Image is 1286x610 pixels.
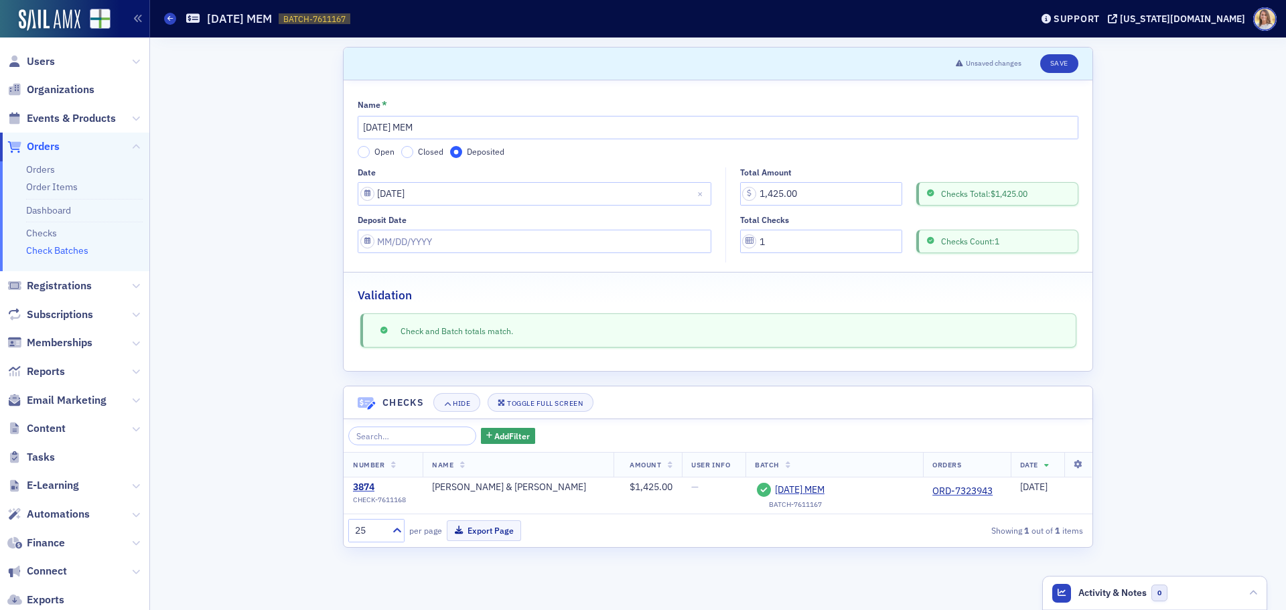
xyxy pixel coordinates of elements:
[7,335,92,350] a: Memberships
[494,430,530,442] span: Add Filter
[1108,14,1250,23] button: [US_STATE][DOMAIN_NAME]
[7,421,66,436] a: Content
[938,187,1027,200] span: Checks Total:
[358,230,711,253] input: MM/DD/YYYY
[382,99,387,111] abbr: This field is required
[7,507,90,522] a: Automations
[353,481,406,493] a: 3874
[27,564,67,579] span: Connect
[358,167,376,177] div: Date
[740,215,789,225] div: Total Checks
[7,111,116,126] a: Events & Products
[26,244,88,256] a: Check Batches
[355,524,384,538] div: 25
[630,481,672,493] span: $1,425.00
[27,450,55,465] span: Tasks
[26,204,71,216] a: Dashboard
[7,54,55,69] a: Users
[7,279,92,293] a: Registrations
[207,11,272,27] h1: [DATE] MEM
[7,536,65,550] a: Finance
[966,58,1021,69] span: Unsaved changes
[27,507,90,522] span: Automations
[382,396,424,410] h4: Checks
[27,139,60,154] span: Orders
[27,536,65,550] span: Finance
[991,188,1027,199] span: $1,425.00
[27,82,94,97] span: Organizations
[1040,54,1078,73] button: Save
[19,9,80,31] img: SailAMX
[27,111,116,126] span: Events & Products
[447,520,521,541] button: Export Page
[740,182,902,206] input: 0.00
[26,163,55,175] a: Orders
[847,524,1083,536] div: Showing out of items
[7,478,79,493] a: E-Learning
[769,500,822,509] div: BATCH-7611167
[409,524,442,536] label: per page
[1253,7,1277,31] span: Profile
[353,460,384,469] span: Number
[1120,13,1245,25] div: [US_STATE][DOMAIN_NAME]
[27,54,55,69] span: Users
[1151,585,1168,601] span: 0
[7,393,106,408] a: Email Marketing
[432,481,604,493] div: [PERSON_NAME] & [PERSON_NAME]
[27,593,64,607] span: Exports
[26,227,57,239] a: Checks
[488,393,593,412] button: Toggle Full Screen
[27,393,106,408] span: Email Marketing
[90,9,111,29] img: SailAMX
[283,13,346,25] span: BATCH-7611167
[691,460,730,469] span: User Info
[358,100,380,110] div: Name
[1054,13,1100,25] div: Support
[391,325,513,337] span: Check and Batch totals match.
[358,182,711,206] input: MM/DD/YYYY
[1022,524,1031,536] strong: 1
[27,478,79,493] span: E-Learning
[27,421,66,436] span: Content
[693,182,711,206] button: Close
[775,484,897,496] a: [DATE] MEM
[27,335,92,350] span: Memberships
[691,481,699,493] span: —
[932,485,993,498] a: ORD-7323943
[7,564,67,579] a: Connect
[27,279,92,293] span: Registrations
[80,9,111,31] a: View Homepage
[358,146,370,158] input: Open
[1020,481,1048,493] span: [DATE]
[938,235,999,247] span: Checks Count: 1
[358,287,412,304] h2: Validation
[467,146,504,157] span: Deposited
[507,400,583,407] div: Toggle Full Screen
[353,495,406,504] span: CHECK-7611168
[453,400,470,407] div: Hide
[358,215,407,225] div: Deposit Date
[401,146,413,158] input: Closed
[432,460,453,469] span: Name
[630,460,661,469] span: Amount
[7,139,60,154] a: Orders
[481,428,536,445] button: AddFilter
[755,460,780,469] span: Batch
[450,146,462,158] input: Deposited
[27,364,65,379] span: Reports
[348,427,476,445] input: Search…
[374,146,395,157] span: Open
[27,307,93,322] span: Subscriptions
[932,460,961,469] span: Orders
[418,146,443,157] span: Closed
[433,393,480,412] button: Hide
[1078,586,1147,600] span: Activity & Notes
[7,450,55,465] a: Tasks
[7,364,65,379] a: Reports
[26,181,78,193] a: Order Items
[1053,524,1062,536] strong: 1
[7,593,64,607] a: Exports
